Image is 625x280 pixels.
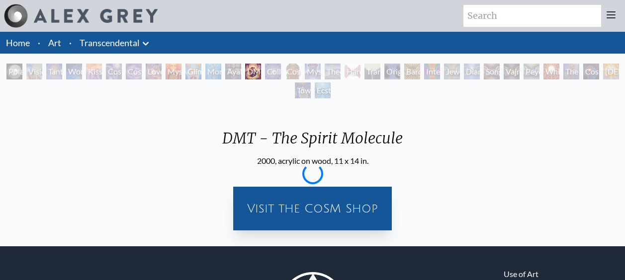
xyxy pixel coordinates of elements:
div: Kiss of the [MEDICAL_DATA] [86,64,102,79]
div: Original Face [384,64,400,79]
a: Use of Art [504,268,538,280]
div: Visionary Origin of Language [26,64,42,79]
a: Visit the CoSM Shop [239,193,386,224]
div: DMT - The Spirit Molecule [245,64,261,79]
div: Cosmic [DEMOGRAPHIC_DATA] [285,64,301,79]
div: Cosmic Artist [126,64,142,79]
div: Polar Unity Spiral [6,64,22,79]
div: Ayahuasca Visitation [225,64,241,79]
div: DMT - The Spirit Molecule [214,129,411,155]
div: [DEMOGRAPHIC_DATA] [603,64,619,79]
div: The Great Turn [563,64,579,79]
li: · [65,32,76,54]
div: 2000, acrylic on wood, 11 x 14 in. [214,155,411,167]
div: Hands that See [345,64,360,79]
div: Vajra Being [504,64,520,79]
div: Diamond Being [464,64,480,79]
div: Cosmic Consciousness [583,64,599,79]
div: Ecstasy [315,82,331,98]
div: Theologue [325,64,341,79]
div: Interbeing [424,64,440,79]
div: Transfiguration [364,64,380,79]
a: Transcendental [80,36,140,50]
input: Search [463,5,601,27]
li: · [34,32,44,54]
div: Bardo Being [404,64,420,79]
div: Glimpsing the Empyrean [185,64,201,79]
a: Home [6,37,30,48]
div: Toward the One [295,82,311,98]
div: Mysteriosa 2 [166,64,181,79]
div: Cosmic Creativity [106,64,122,79]
div: Jewel Being [444,64,460,79]
div: Collective Vision [265,64,281,79]
div: Love is a Cosmic Force [146,64,162,79]
div: White Light [543,64,559,79]
a: Art [48,36,61,50]
div: Wonder [66,64,82,79]
div: Mystic Eye [305,64,321,79]
div: Peyote Being [524,64,539,79]
div: Song of Vajra Being [484,64,500,79]
div: Monochord [205,64,221,79]
div: Tantra [46,64,62,79]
